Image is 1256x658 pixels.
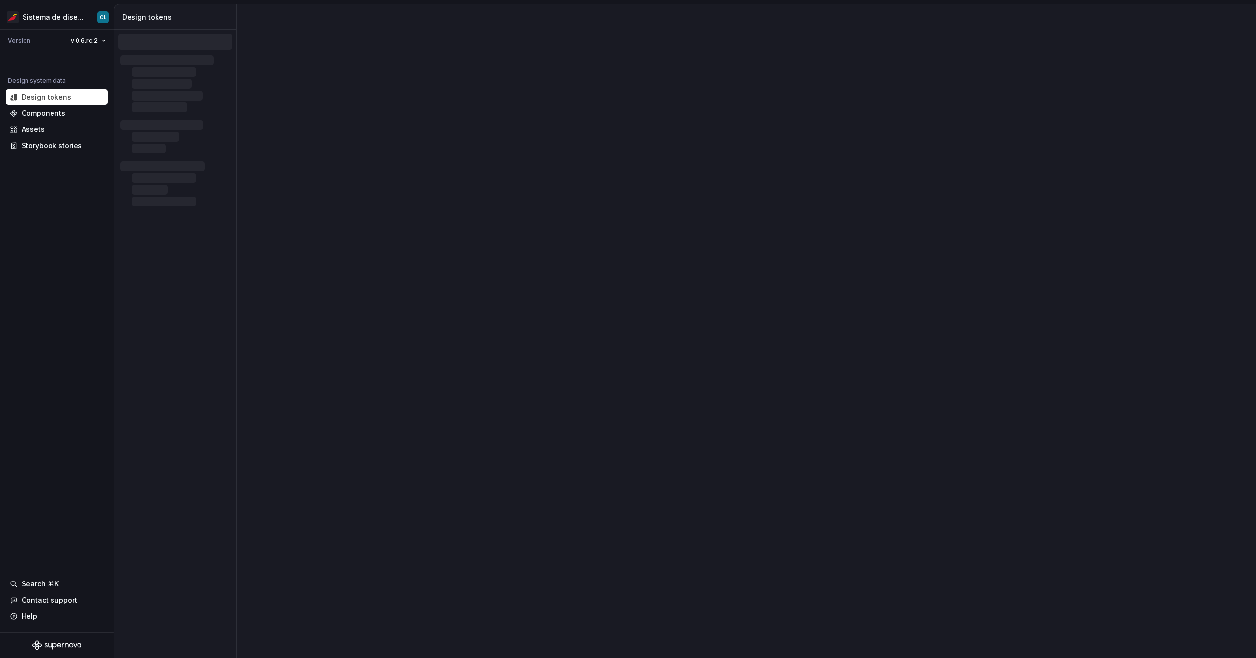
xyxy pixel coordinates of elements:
[71,37,98,45] span: v 0.6.rc.2
[22,611,37,621] div: Help
[6,122,108,137] a: Assets
[7,11,19,23] img: 55604660-494d-44a9-beb2-692398e9940a.png
[22,579,59,589] div: Search ⌘K
[66,34,110,48] button: v 0.6.rc.2
[2,6,112,27] button: Sistema de diseño IberiaCL
[22,92,71,102] div: Design tokens
[6,592,108,608] button: Contact support
[6,105,108,121] a: Components
[22,595,77,605] div: Contact support
[32,640,81,650] svg: Supernova Logo
[122,12,233,22] div: Design tokens
[6,89,108,105] a: Design tokens
[22,108,65,118] div: Components
[6,138,108,153] a: Storybook stories
[22,141,82,151] div: Storybook stories
[8,37,30,45] div: Version
[100,13,106,21] div: CL
[22,125,45,134] div: Assets
[23,12,85,22] div: Sistema de diseño Iberia
[6,576,108,592] button: Search ⌘K
[6,608,108,624] button: Help
[8,77,66,85] div: Design system data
